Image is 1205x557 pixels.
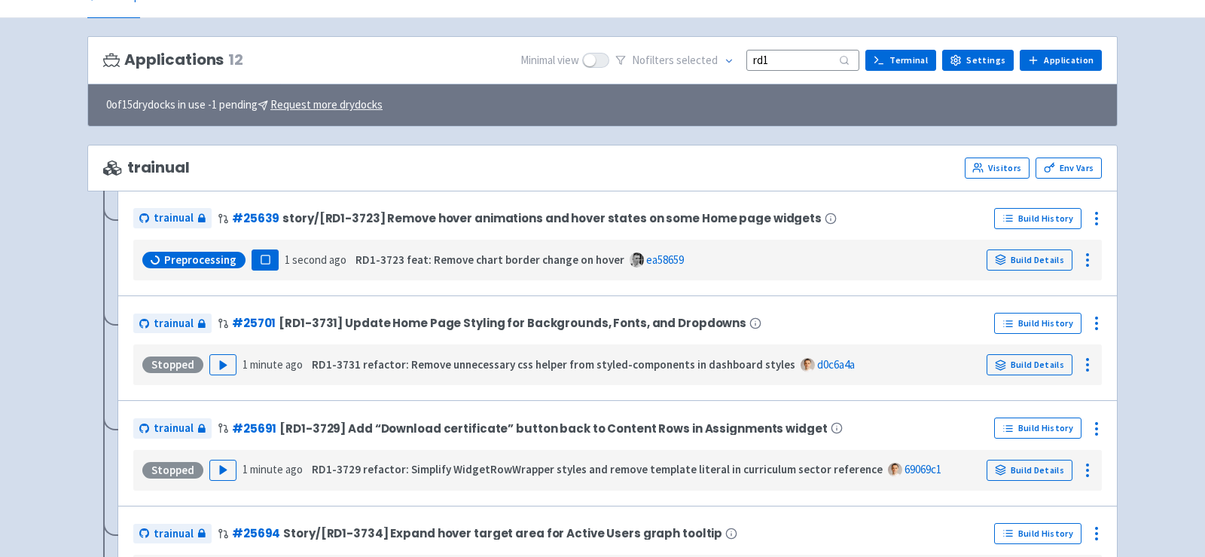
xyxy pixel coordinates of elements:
[942,50,1014,71] a: Settings
[994,208,1081,229] a: Build History
[632,52,718,69] span: No filter s
[103,159,190,176] span: trainual
[865,50,936,71] a: Terminal
[133,208,212,228] a: trainual
[232,421,276,436] a: #25691
[103,51,243,69] h3: Applications
[355,252,624,267] strong: RD1-3723 feat: Remove chart border change on hover
[232,210,279,226] a: #25639
[243,462,303,476] time: 1 minute ago
[106,96,383,114] span: 0 of 15 drydocks in use - 1 pending
[232,315,276,331] a: #25701
[142,462,203,479] div: Stopped
[987,354,1072,375] a: Build Details
[646,252,684,267] a: ea58659
[746,50,859,70] input: Search...
[987,460,1072,481] a: Build Details
[243,357,303,372] time: 1 minute ago
[994,313,1081,334] a: Build History
[228,51,243,69] span: 12
[676,53,718,67] span: selected
[994,418,1081,439] a: Build History
[282,212,822,225] span: story/[RD1-3723] Remove hover animations and hover states on some Home page widgets
[994,523,1081,544] a: Build History
[270,97,383,112] u: Request more drydocks
[283,527,722,540] span: Story/[RD1-3734] Expand hover target area for Active Users graph tooltip
[209,354,236,375] button: Play
[1036,158,1102,179] a: Env Vars
[232,525,280,541] a: #25694
[154,525,194,543] span: trainual
[133,314,212,334] a: trainual
[142,357,203,373] div: Stopped
[154,210,194,227] span: trainual
[312,357,795,372] strong: RD1-3731 refactor: Remove unnecessary css helper from styled-components in dashboard styles
[133,418,212,439] a: trainual
[965,158,1030,179] a: Visitors
[252,249,279,271] button: Pause
[905,462,941,476] a: 69069c1
[133,524,212,544] a: trainual
[285,252,346,267] time: 1 second ago
[520,52,579,69] span: Minimal view
[279,422,827,435] span: [RD1-3729] Add “Download certificate” button back to Content Rows in Assignments widget
[279,317,746,329] span: [RD1-3731] Update Home Page Styling for Backgrounds, Fonts, and Dropdowns
[209,460,236,481] button: Play
[154,315,194,332] span: trainual
[154,420,194,437] span: trainual
[817,357,855,372] a: d0c6a4a
[312,462,883,476] strong: RD1-3729 refactor: Simplify WidgetRowWrapper styles and remove template literal in curriculum sec...
[987,249,1072,271] a: Build Details
[1020,50,1102,71] a: Application
[164,252,236,268] span: Preprocessing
